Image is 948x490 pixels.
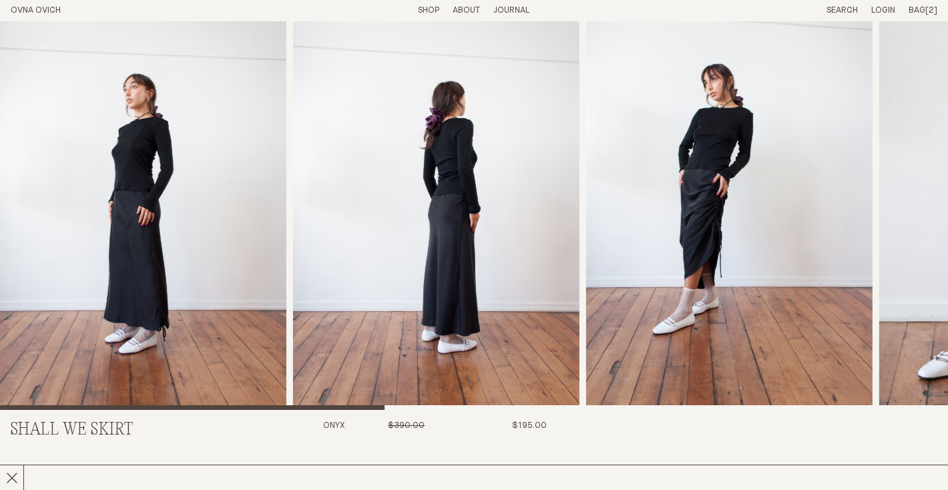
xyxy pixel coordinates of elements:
[493,6,529,15] a: Journal
[512,421,547,430] span: $195.00
[453,5,480,17] summary: About
[388,421,425,430] span: $390.00
[11,421,234,440] h2: Shall We Skirt
[11,6,61,15] a: Home
[871,6,895,15] a: Login
[909,6,925,15] span: Bag
[925,6,937,15] span: [2]
[418,6,439,15] a: Shop
[826,6,858,15] a: Search
[323,421,345,472] h3: Onyx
